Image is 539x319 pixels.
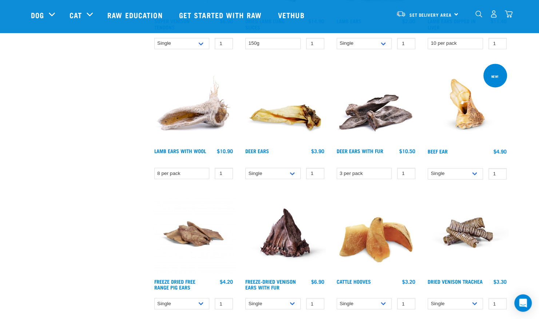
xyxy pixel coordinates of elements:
img: Stack of treats for pets including venison trachea [426,192,508,275]
a: Beef Ear [428,150,448,152]
div: $10.90 [217,148,233,154]
img: Beef ear [426,62,508,145]
a: Freeze-Dried Venison Ears with Fur [245,280,296,288]
div: $3.30 [494,278,507,284]
div: $4.20 [220,278,233,284]
a: Lamb Ears with Wool [154,149,206,152]
a: Freeze Dried Free Range Pig Ears [154,280,195,288]
input: 1 [306,38,324,49]
div: Open Intercom Messenger [514,294,532,312]
img: A Deer Ear Treat For Pets [243,62,326,145]
input: 1 [397,168,415,179]
div: $3.90 [311,148,324,154]
div: $6.90 [311,278,324,284]
div: $3.20 [402,278,415,284]
a: Cattle Hooves [337,280,371,282]
img: van-moving.png [396,11,406,17]
input: 1 [397,38,415,49]
a: Dog [31,9,44,20]
input: 1 [488,38,507,49]
img: Pile Of Furry Deer Ears For Pets [335,62,417,145]
input: 1 [488,168,507,179]
a: Deer Ears with Fur [337,149,383,152]
input: 1 [397,298,415,309]
img: 1278 Lamb Ears Wool 01 [152,62,235,145]
a: Deer Ears [245,149,269,152]
img: user.png [490,10,498,18]
a: Cat [70,9,82,20]
div: new! [488,71,502,82]
input: 1 [306,168,324,179]
img: Pigs Ears [152,192,235,275]
a: Vethub [271,0,314,29]
img: Pile Of Cattle Hooves Treats For Dogs [335,192,417,275]
div: $10.50 [399,148,415,154]
span: Set Delivery Area [409,13,452,16]
div: $4.90 [494,148,507,154]
a: Raw Education [100,0,171,29]
input: 1 [488,298,507,309]
img: Raw Essentials Freeze Dried Deer Ears With Fur [243,192,326,275]
input: 1 [306,298,324,309]
input: 1 [215,298,233,309]
input: 1 [215,168,233,179]
img: home-icon-1@2x.png [475,11,482,17]
a: Get started with Raw [172,0,271,29]
a: Dried Venison Trachea [428,280,483,282]
input: 1 [215,38,233,49]
img: home-icon@2x.png [505,10,512,18]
